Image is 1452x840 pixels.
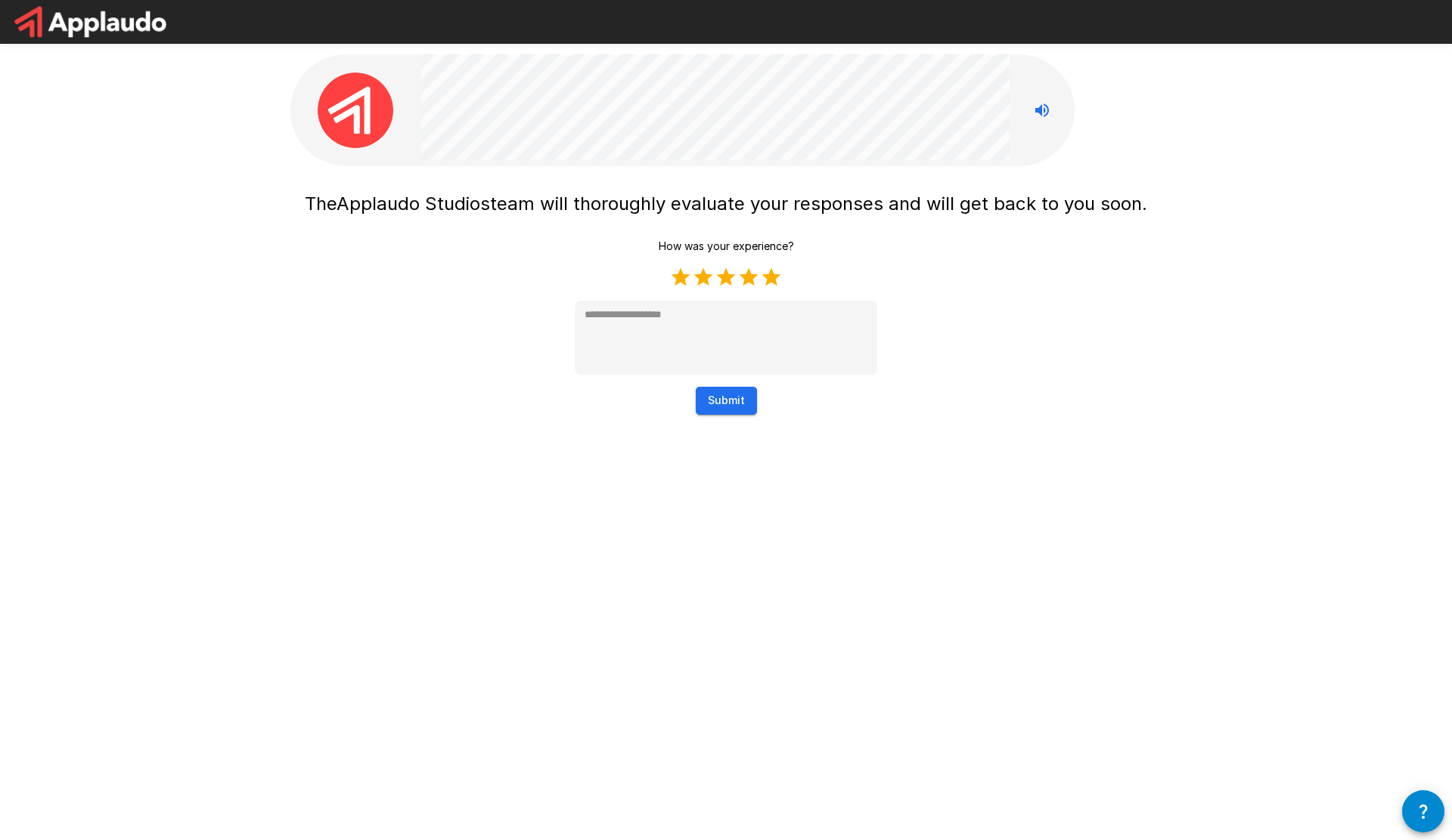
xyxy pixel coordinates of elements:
[318,73,393,148] img: applaudo_avatar.png
[659,239,794,254] p: How was your experience?
[337,193,490,215] span: Applaudo Studios
[305,193,337,215] span: The
[490,193,1147,215] span: team will thoroughly evaluate your responses and will get back to you soon.
[696,387,757,415] button: Submit
[1027,95,1057,125] button: Stop reading questions aloud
